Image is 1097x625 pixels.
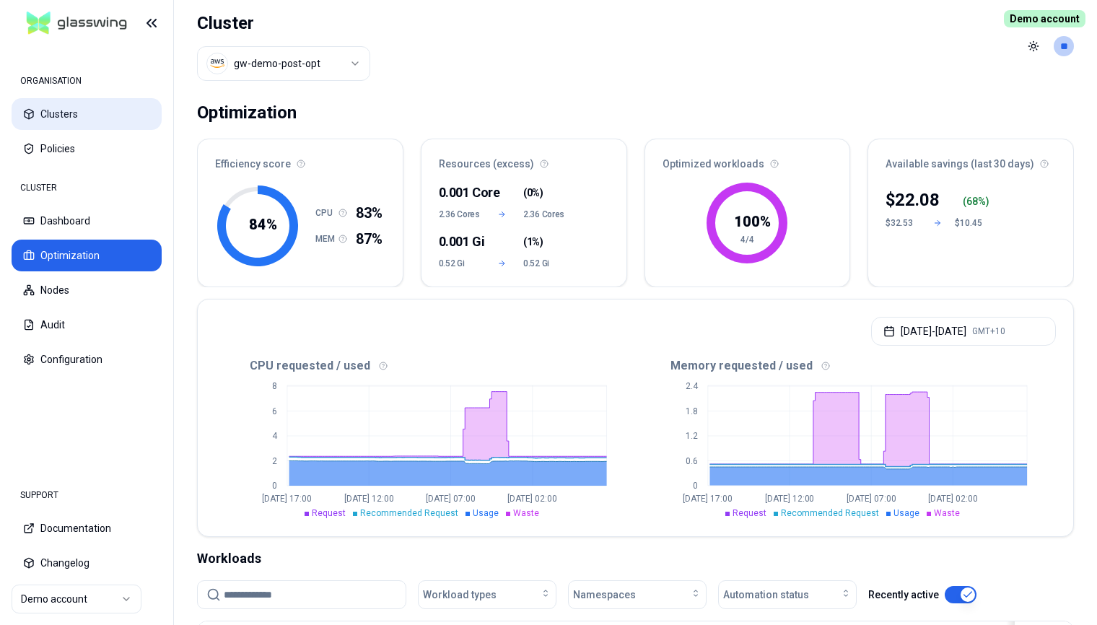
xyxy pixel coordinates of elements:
div: ORGANISATION [12,66,162,95]
img: GlassWing [21,6,133,40]
div: Workloads [197,548,1074,569]
div: $ [886,188,940,211]
span: 2.36 Cores [439,209,481,220]
tspan: [DATE] 07:00 [846,494,896,504]
span: 0.52 Gi [523,258,566,269]
span: Automation status [723,587,809,602]
button: Nodes [12,274,162,306]
button: Automation status [718,580,857,609]
span: Request [312,508,346,518]
div: 0.001 Gi [439,232,481,252]
span: Waste [513,508,539,518]
tspan: [DATE] 17:00 [262,494,312,504]
tspan: [DATE] 07:00 [426,494,476,504]
div: CLUSTER [12,173,162,202]
button: Clusters [12,98,162,130]
span: 2.36 Cores [523,209,566,220]
div: Resources (excess) [421,139,626,180]
span: 87% [356,229,383,249]
p: 22.08 [895,188,940,211]
tspan: 1.8 [685,406,697,416]
tspan: 2 [272,456,277,466]
label: Recently active [868,590,939,600]
span: GMT+10 [972,325,1005,337]
button: Changelog [12,547,162,579]
div: Efficiency score [198,139,403,180]
button: Workload types [418,580,556,609]
button: Policies [12,133,162,165]
button: Dashboard [12,205,162,237]
tspan: 84 % [249,216,277,233]
span: ( ) [523,185,543,200]
button: Audit [12,309,162,341]
img: aws [210,56,224,71]
tspan: 4 [272,431,278,441]
span: ( ) [523,235,543,249]
div: Optimized workloads [645,139,850,180]
tspan: [DATE] 17:00 [683,494,733,504]
span: Demo account [1004,10,1085,27]
span: 83% [356,203,383,223]
p: 68 [966,194,978,209]
span: Usage [473,508,499,518]
tspan: [DATE] 12:00 [344,494,394,504]
tspan: 2.4 [685,381,698,391]
tspan: 6 [272,406,277,416]
h1: Cluster [197,12,370,35]
tspan: 8 [272,381,277,391]
tspan: 1.2 [685,431,697,441]
div: SUPPORT [12,481,162,510]
button: [DATE]-[DATE]GMT+10 [871,317,1056,346]
div: CPU requested / used [215,357,636,375]
div: Optimization [197,98,297,127]
tspan: [DATE] 12:00 [764,494,814,504]
span: Waste [934,508,960,518]
h1: CPU [315,207,338,219]
div: ( %) [963,194,989,209]
span: Recommended Request [360,508,458,518]
div: Memory requested / used [636,357,1057,375]
div: $32.53 [886,217,920,229]
tspan: [DATE] 02:00 [928,494,978,504]
button: Optimization [12,240,162,271]
span: Request [733,508,766,518]
tspan: 0.6 [685,456,697,466]
span: Recommended Request [781,508,879,518]
div: 0.001 Core [439,183,481,203]
button: Documentation [12,512,162,544]
button: Configuration [12,344,162,375]
span: Workload types [423,587,497,602]
button: Namespaces [568,580,707,609]
span: 0.52 Gi [439,258,481,269]
span: Namespaces [573,587,636,602]
tspan: [DATE] 02:00 [507,494,557,504]
span: 1% [527,235,540,249]
h1: MEM [315,233,338,245]
div: gw-demo-post-opt [234,56,320,71]
tspan: 0 [692,481,697,491]
div: Available savings (last 30 days) [868,139,1073,180]
button: Select a value [197,46,370,81]
span: Usage [893,508,919,518]
tspan: 100 % [734,213,771,230]
tspan: 0 [272,481,277,491]
tspan: 4/4 [740,235,754,245]
span: 0% [527,185,540,200]
div: $10.45 [955,217,989,229]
